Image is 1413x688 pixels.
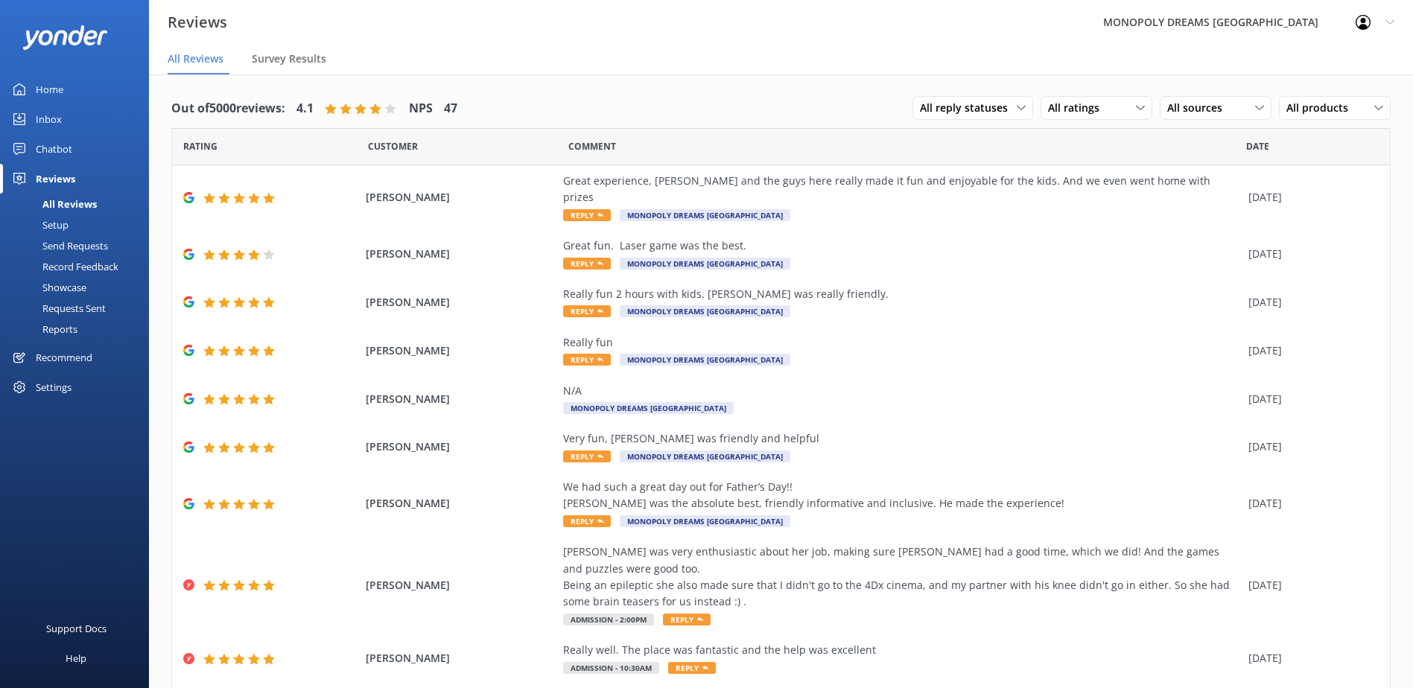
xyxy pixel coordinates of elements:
[563,383,1241,399] div: N/A
[563,258,611,270] span: Reply
[563,662,659,674] span: Admission - 10:30am
[171,99,285,118] h4: Out of 5000 reviews:
[1248,246,1371,262] div: [DATE]
[563,402,734,414] span: MONOPOLY DREAMS [GEOGRAPHIC_DATA]
[563,354,611,366] span: Reply
[563,305,611,317] span: Reply
[1248,439,1371,455] div: [DATE]
[1246,139,1269,153] span: Date
[1286,100,1357,116] span: All products
[36,343,92,372] div: Recommend
[9,235,108,256] div: Send Requests
[1167,100,1231,116] span: All sources
[563,334,1241,351] div: Really fun
[168,51,223,66] span: All Reviews
[563,450,611,462] span: Reply
[1248,189,1371,206] div: [DATE]
[9,298,106,319] div: Requests Sent
[563,515,611,527] span: Reply
[563,238,1241,254] div: Great fun. Laser game was the best.
[620,450,790,462] span: MONOPOLY DREAMS [GEOGRAPHIC_DATA]
[563,286,1241,302] div: Really fun 2 hours with kids. [PERSON_NAME] was really friendly.
[1248,577,1371,593] div: [DATE]
[1248,495,1371,512] div: [DATE]
[36,134,72,164] div: Chatbot
[563,173,1241,206] div: Great experience, [PERSON_NAME] and the guys here really made it fun and enjoyable for the kids. ...
[9,298,149,319] a: Requests Sent
[444,99,457,118] h4: 47
[620,258,790,270] span: MONOPOLY DREAMS [GEOGRAPHIC_DATA]
[36,74,63,104] div: Home
[1248,391,1371,407] div: [DATE]
[563,209,611,221] span: Reply
[1248,343,1371,359] div: [DATE]
[366,391,556,407] span: [PERSON_NAME]
[366,246,556,262] span: [PERSON_NAME]
[168,10,227,34] h3: Reviews
[563,614,654,625] span: Admission - 2:00pm
[620,209,790,221] span: MONOPOLY DREAMS [GEOGRAPHIC_DATA]
[563,642,1241,658] div: Really well. The place was fantastic and the help was excellent
[366,439,556,455] span: [PERSON_NAME]
[366,577,556,593] span: [PERSON_NAME]
[668,662,716,674] span: Reply
[568,139,616,153] span: Question
[366,343,556,359] span: [PERSON_NAME]
[66,643,86,673] div: Help
[9,235,149,256] a: Send Requests
[296,99,314,118] h4: 4.1
[366,650,556,666] span: [PERSON_NAME]
[563,544,1241,611] div: [PERSON_NAME] was very enthusiastic about her job, making sure [PERSON_NAME] had a good time, whi...
[663,614,711,625] span: Reply
[9,277,149,298] a: Showcase
[9,214,69,235] div: Setup
[620,354,790,366] span: MONOPOLY DREAMS [GEOGRAPHIC_DATA]
[368,139,418,153] span: Date
[620,305,790,317] span: MONOPOLY DREAMS [GEOGRAPHIC_DATA]
[920,100,1017,116] span: All reply statuses
[563,479,1241,512] div: We had such a great day out for Father’s Day!! [PERSON_NAME] was the absolute best, friendly info...
[9,194,97,214] div: All Reviews
[620,515,790,527] span: MONOPOLY DREAMS [GEOGRAPHIC_DATA]
[252,51,326,66] span: Survey Results
[366,189,556,206] span: [PERSON_NAME]
[9,256,118,277] div: Record Feedback
[22,25,108,50] img: yonder-white-logo.png
[1048,100,1108,116] span: All ratings
[366,294,556,310] span: [PERSON_NAME]
[46,614,107,643] div: Support Docs
[9,194,149,214] a: All Reviews
[9,277,86,298] div: Showcase
[36,372,72,402] div: Settings
[409,99,433,118] h4: NPS
[563,430,1241,447] div: Very fun, [PERSON_NAME] was friendly and helpful
[9,256,149,277] a: Record Feedback
[9,319,77,340] div: Reports
[1248,294,1371,310] div: [DATE]
[366,495,556,512] span: [PERSON_NAME]
[1248,650,1371,666] div: [DATE]
[9,214,149,235] a: Setup
[9,319,149,340] a: Reports
[183,139,217,153] span: Date
[36,104,62,134] div: Inbox
[36,164,75,194] div: Reviews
